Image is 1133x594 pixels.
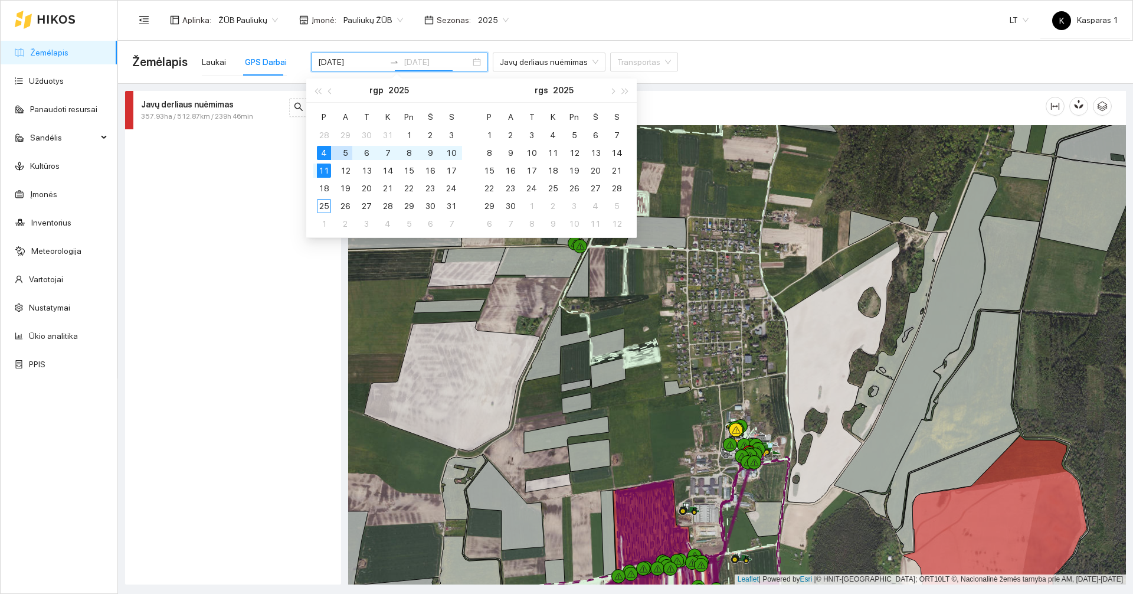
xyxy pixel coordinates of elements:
[500,53,598,71] span: Javų derliaus nuėmimas
[542,197,564,215] td: 2025-10-02
[478,11,509,29] span: 2025
[420,144,441,162] td: 2025-08-09
[546,146,560,160] div: 11
[369,79,384,102] button: rgp
[564,107,585,126] th: Pn
[335,162,356,179] td: 2025-08-12
[398,215,420,233] td: 2025-09-05
[521,215,542,233] td: 2025-10-08
[132,8,156,32] button: menu-fold
[132,53,188,71] span: Žemėlapis
[389,57,399,67] span: to
[338,217,352,231] div: 2
[299,15,309,25] span: shop
[335,215,356,233] td: 2025-09-02
[356,162,377,179] td: 2025-08-13
[503,181,518,195] div: 23
[567,164,581,178] div: 19
[503,199,518,213] div: 30
[482,181,496,195] div: 22
[479,107,500,126] th: P
[218,11,278,29] span: ŽŪB Pauliukų
[398,107,420,126] th: Pn
[338,146,352,160] div: 5
[423,164,437,178] div: 16
[588,217,602,231] div: 11
[585,179,606,197] td: 2025-09-27
[139,15,149,25] span: menu-fold
[343,11,403,29] span: Pauliukų ŽŪB
[444,146,459,160] div: 10
[423,181,437,195] div: 23
[535,79,548,102] button: rgs
[564,179,585,197] td: 2025-09-26
[389,57,399,67] span: swap-right
[564,197,585,215] td: 2025-10-03
[402,217,416,231] div: 5
[567,181,581,195] div: 26
[313,197,335,215] td: 2025-08-25
[245,56,287,68] div: GPS Darbai
[503,217,518,231] div: 7
[444,128,459,142] div: 3
[377,144,398,162] td: 2025-08-07
[500,179,521,197] td: 2025-09-23
[521,107,542,126] th: T
[1010,11,1029,29] span: LT
[585,107,606,126] th: Š
[735,575,1126,585] div: | Powered by © HNIT-[GEOGRAPHIC_DATA]; ORT10LT ©, Nacionalinė žemės tarnyba prie AM, [DATE]-[DATE]
[441,215,462,233] td: 2025-09-07
[377,215,398,233] td: 2025-09-04
[542,126,564,144] td: 2025-09-04
[542,107,564,126] th: K
[398,179,420,197] td: 2025-08-22
[521,179,542,197] td: 2025-09-24
[441,162,462,179] td: 2025-08-17
[125,91,341,129] div: Javų derliaus nuėmimas357.93ha / 512.87km / 239h 46minsearcheye
[294,102,303,113] span: search
[338,164,352,178] div: 12
[500,107,521,126] th: A
[585,197,606,215] td: 2025-10-04
[317,128,331,142] div: 28
[404,56,470,68] input: Pabaigos data
[738,575,759,583] a: Leaflet
[500,162,521,179] td: 2025-09-16
[317,199,331,213] div: 25
[546,128,560,142] div: 4
[420,197,441,215] td: 2025-08-30
[479,179,500,197] td: 2025-09-22
[610,146,624,160] div: 14
[381,181,395,195] div: 21
[313,179,335,197] td: 2025-08-18
[423,199,437,213] div: 30
[362,89,1046,123] div: Žemėlapis
[606,162,627,179] td: 2025-09-21
[564,215,585,233] td: 2025-10-10
[585,162,606,179] td: 2025-09-20
[402,128,416,142] div: 1
[356,126,377,144] td: 2025-07-30
[30,126,97,149] span: Sandėlis
[356,215,377,233] td: 2025-09-03
[567,199,581,213] div: 3
[1052,15,1118,25] span: Kasparas 1
[402,181,416,195] div: 22
[585,144,606,162] td: 2025-09-13
[317,146,331,160] div: 4
[500,144,521,162] td: 2025-09-09
[30,190,57,199] a: Įmonės
[398,144,420,162] td: 2025-08-08
[500,215,521,233] td: 2025-10-07
[356,179,377,197] td: 2025-08-20
[606,126,627,144] td: 2025-09-07
[1046,97,1065,116] button: column-width
[381,128,395,142] div: 31
[521,126,542,144] td: 2025-09-03
[335,107,356,126] th: A
[564,126,585,144] td: 2025-09-05
[546,217,560,231] div: 9
[525,146,539,160] div: 10
[359,146,374,160] div: 6
[521,197,542,215] td: 2025-10-01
